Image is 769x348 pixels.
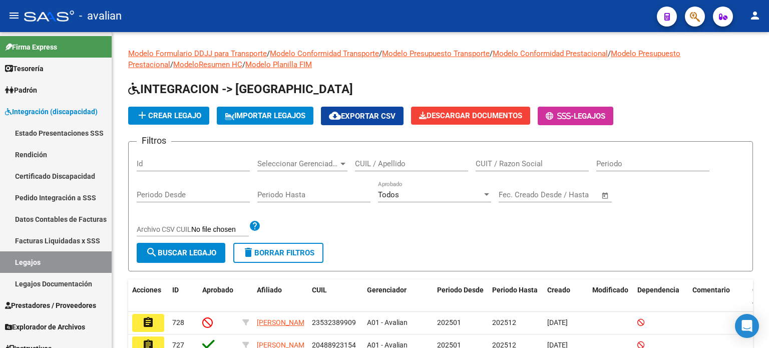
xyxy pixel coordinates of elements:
[749,10,761,22] mat-icon: person
[242,248,314,257] span: Borrar Filtros
[367,318,408,326] span: A01 - Avalian
[688,279,748,312] datatable-header-cell: Comentario
[588,279,633,312] datatable-header-cell: Modificado
[378,190,399,199] span: Todos
[538,107,613,125] button: -Legajos
[574,112,605,121] span: Legajos
[79,5,122,27] span: - avalian
[128,82,353,96] span: INTEGRACION -> [GEOGRAPHIC_DATA]
[312,286,327,294] span: CUIL
[321,107,404,125] button: Exportar CSV
[5,85,37,96] span: Padrón
[137,225,191,233] span: Archivo CSV CUIL
[493,49,608,58] a: Modelo Conformidad Prestacional
[128,49,267,58] a: Modelo Formulario DDJJ para Transporte
[488,279,543,312] datatable-header-cell: Periodo Hasta
[5,106,98,117] span: Integración (discapacidad)
[5,42,57,53] span: Firma Express
[437,286,484,294] span: Periodo Desde
[543,279,588,312] datatable-header-cell: Creado
[5,300,96,311] span: Prestadores / Proveedores
[329,110,341,122] mat-icon: cloud_download
[492,318,516,326] span: 202512
[132,286,161,294] span: Acciones
[592,286,628,294] span: Modificado
[600,190,611,201] button: Open calendar
[547,318,568,326] span: [DATE]
[202,286,233,294] span: Aprobado
[137,243,225,263] button: Buscar Legajo
[173,60,242,69] a: ModeloResumen HC
[257,286,282,294] span: Afiliado
[270,49,379,58] a: Modelo Conformidad Transporte
[492,286,538,294] span: Periodo Hasta
[546,112,574,121] span: -
[433,279,488,312] datatable-header-cell: Periodo Desde
[312,318,356,326] span: 23532389909
[8,10,20,22] mat-icon: menu
[540,190,589,199] input: End date
[191,225,249,234] input: Archivo CSV CUIL
[411,107,530,125] button: Descargar Documentos
[249,220,261,232] mat-icon: help
[146,248,216,257] span: Buscar Legajo
[257,159,338,168] span: Seleccionar Gerenciador
[735,314,759,338] div: Open Intercom Messenger
[242,246,254,258] mat-icon: delete
[419,111,522,120] span: Descargar Documentos
[257,318,310,326] span: [PERSON_NAME]
[136,109,148,121] mat-icon: add
[367,286,407,294] span: Gerenciador
[142,316,154,328] mat-icon: assignment
[308,279,363,312] datatable-header-cell: CUIL
[382,49,490,58] a: Modelo Presupuesto Transporte
[172,286,179,294] span: ID
[198,279,238,312] datatable-header-cell: Aprobado
[168,279,198,312] datatable-header-cell: ID
[5,63,44,74] span: Tesorería
[692,286,730,294] span: Comentario
[233,243,323,263] button: Borrar Filtros
[253,279,308,312] datatable-header-cell: Afiliado
[128,107,209,125] button: Crear Legajo
[128,279,168,312] datatable-header-cell: Acciones
[172,318,184,326] span: 728
[137,134,171,148] h3: Filtros
[5,321,85,332] span: Explorador de Archivos
[637,286,679,294] span: Dependencia
[136,111,201,120] span: Crear Legajo
[547,286,570,294] span: Creado
[633,279,688,312] datatable-header-cell: Dependencia
[146,246,158,258] mat-icon: search
[363,279,433,312] datatable-header-cell: Gerenciador
[437,318,461,326] span: 202501
[217,107,313,125] button: IMPORTAR LEGAJOS
[329,112,396,121] span: Exportar CSV
[499,190,531,199] input: Start date
[245,60,312,69] a: Modelo Planilla FIM
[225,111,305,120] span: IMPORTAR LEGAJOS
